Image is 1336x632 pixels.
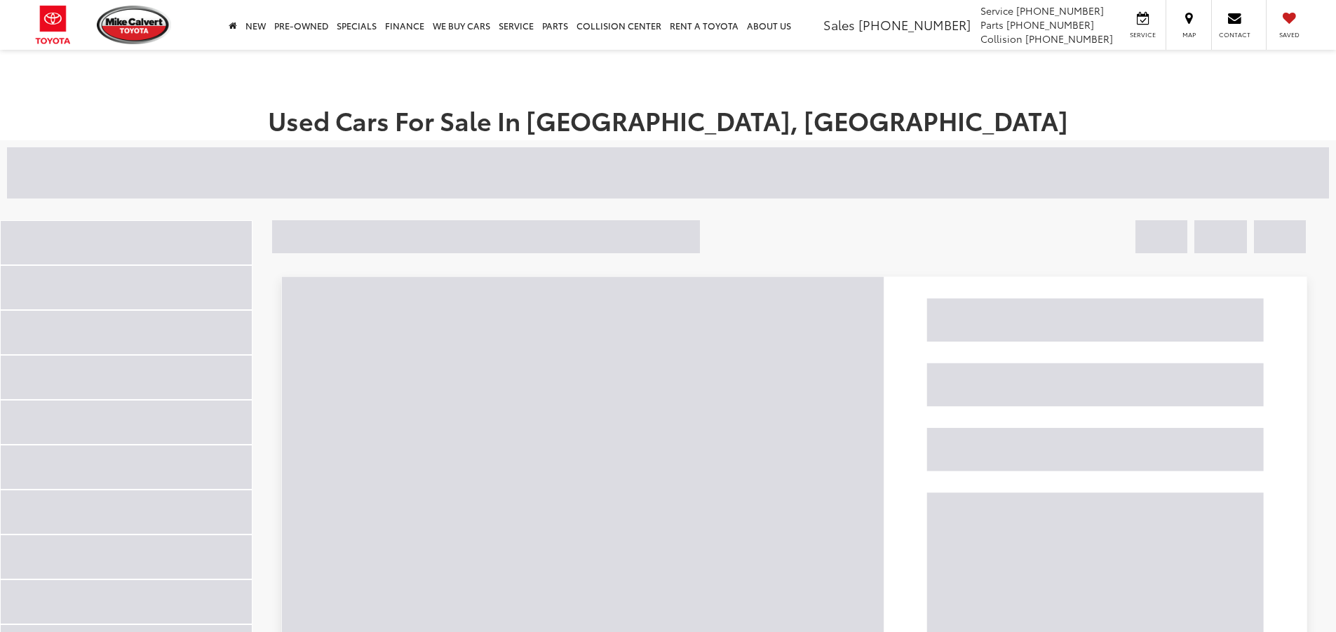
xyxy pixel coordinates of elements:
[858,15,971,34] span: [PHONE_NUMBER]
[980,18,1004,32] span: Parts
[1006,18,1094,32] span: [PHONE_NUMBER]
[1219,30,1250,39] span: Contact
[1016,4,1104,18] span: [PHONE_NUMBER]
[823,15,855,34] span: Sales
[980,4,1013,18] span: Service
[1127,30,1159,39] span: Service
[1173,30,1204,39] span: Map
[1025,32,1113,46] span: [PHONE_NUMBER]
[980,32,1023,46] span: Collision
[97,6,171,44] img: Mike Calvert Toyota
[1274,30,1304,39] span: Saved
